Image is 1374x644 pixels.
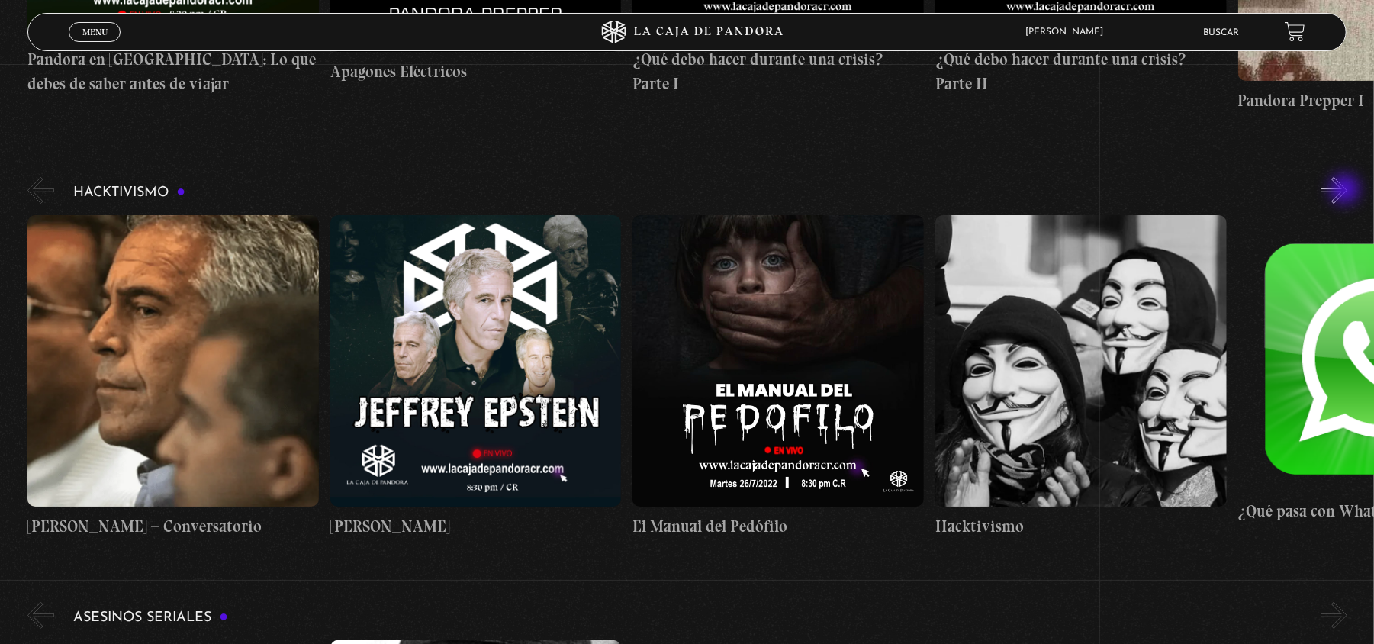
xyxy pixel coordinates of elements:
span: Cerrar [77,40,113,51]
a: Buscar [1203,28,1239,37]
button: Next [1321,602,1347,629]
a: View your shopping cart [1285,21,1305,42]
h4: [PERSON_NAME] [330,514,622,539]
h3: Hacktivismo [73,185,185,200]
button: Next [1321,177,1347,204]
h4: Apagones Eléctricos [330,60,622,84]
h4: ¿Qué debo hacer durante una crisis? Parte II [935,47,1227,95]
h4: Pandora en [GEOGRAPHIC_DATA]: Lo que debes de saber antes de viajar [27,47,319,95]
button: Previous [27,602,54,629]
a: [PERSON_NAME] – Conversatorio [27,215,319,538]
h4: ¿Qué debo hacer durante una crisis? Parte I [632,47,924,95]
h3: Asesinos Seriales [73,610,228,625]
a: El Manual del Pedófilo [632,215,924,538]
h4: [PERSON_NAME] – Conversatorio [27,514,319,539]
h4: El Manual del Pedófilo [632,514,924,539]
span: Menu [82,27,108,37]
span: [PERSON_NAME] [1018,27,1118,37]
button: Previous [27,177,54,204]
a: [PERSON_NAME] [330,215,622,538]
a: Hacktivismo [935,215,1227,538]
h4: Hacktivismo [935,514,1227,539]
